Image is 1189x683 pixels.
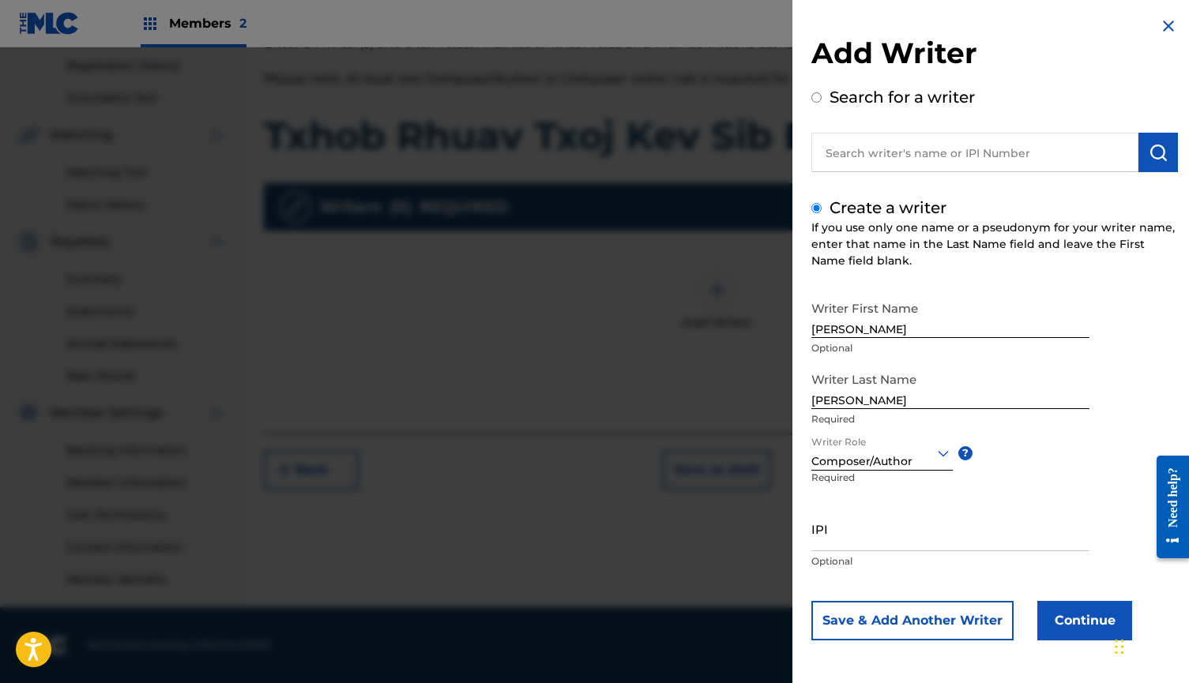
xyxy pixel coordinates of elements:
[1110,607,1189,683] iframe: Chat Widget
[830,198,946,217] label: Create a writer
[1145,442,1189,572] iframe: Resource Center
[830,88,975,107] label: Search for a writer
[239,16,246,31] span: 2
[811,36,1178,76] h2: Add Writer
[141,14,160,33] img: Top Rightsholders
[811,341,1089,355] p: Optional
[811,133,1138,172] input: Search writer's name or IPI Number
[1115,623,1124,670] div: Drag
[169,14,246,32] span: Members
[958,446,973,460] span: ?
[811,601,1014,640] button: Save & Add Another Writer
[811,412,1089,426] p: Required
[19,12,80,35] img: MLC Logo
[1037,601,1132,640] button: Continue
[1149,143,1168,162] img: Search Works
[811,220,1178,269] div: If you use only one name or a pseudonym for your writer name, enter that name in the Last Name fi...
[811,554,1089,569] p: Optional
[811,471,865,506] p: Required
